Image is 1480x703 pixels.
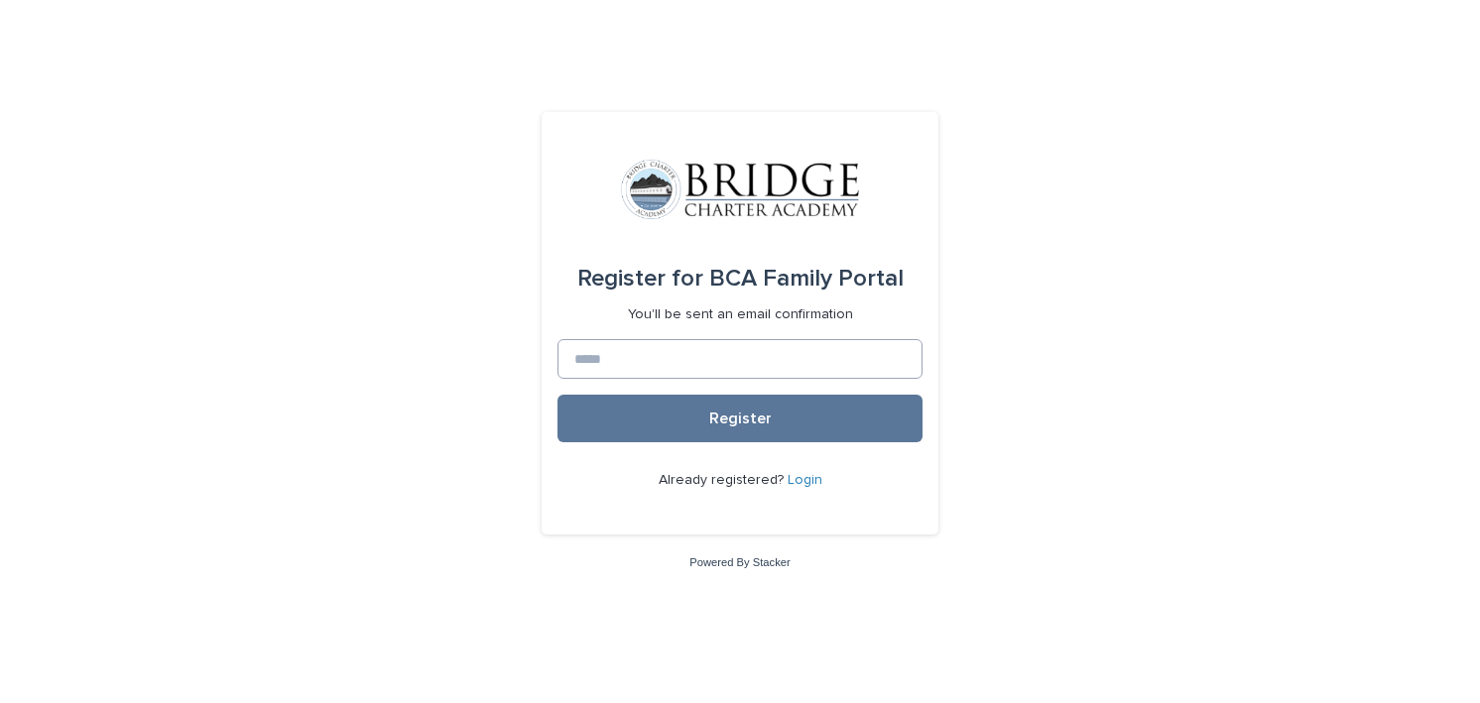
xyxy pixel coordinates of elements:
div: BCA Family Portal [577,251,904,306]
img: V1C1m3IdTEidaUdm9Hs0 [621,160,859,219]
a: Login [788,473,822,487]
p: You'll be sent an email confirmation [628,306,853,323]
button: Register [557,395,923,442]
span: Register [709,410,772,426]
a: Powered By Stacker [689,556,790,568]
span: Already registered? [659,473,788,487]
span: Register for [577,267,703,291]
